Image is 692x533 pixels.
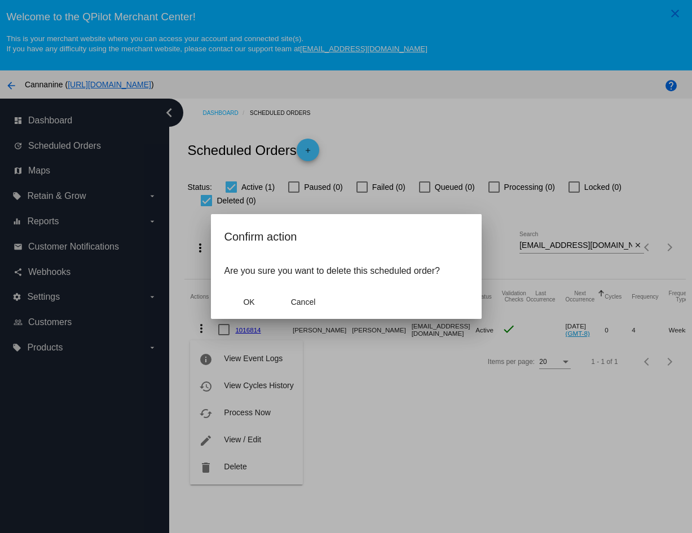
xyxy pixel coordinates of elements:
[224,228,468,246] h2: Confirm action
[279,292,328,312] button: Close dialog
[243,297,254,307] span: OK
[291,297,316,307] span: Cancel
[224,266,468,276] p: Are you sure you want to delete this scheduled order?
[224,292,274,312] button: Close dialog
